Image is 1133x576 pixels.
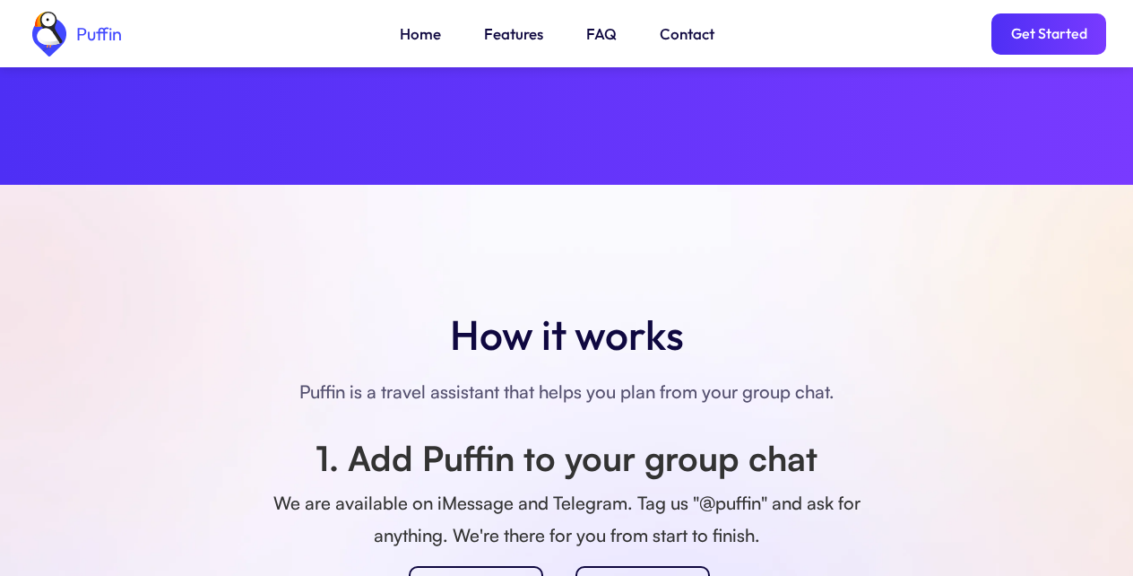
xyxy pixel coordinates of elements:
h2: How it works [27,306,1106,363]
div: Puffin is a travel assistant that helps you plan from your group chat. [27,376,1106,408]
h1: 1. Add Puffin to your group chat [253,439,880,478]
a: Contact [660,22,714,46]
div: We are available on iMessage and Telegram. Tag us "@puffin" and ask for anything. We're there for... [253,487,880,552]
a: Features [484,22,543,46]
a: Home [400,22,441,46]
a: FAQ [586,22,617,46]
div: Puffin [72,25,122,43]
a: Get Started [991,13,1106,55]
a: home [27,12,122,57]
